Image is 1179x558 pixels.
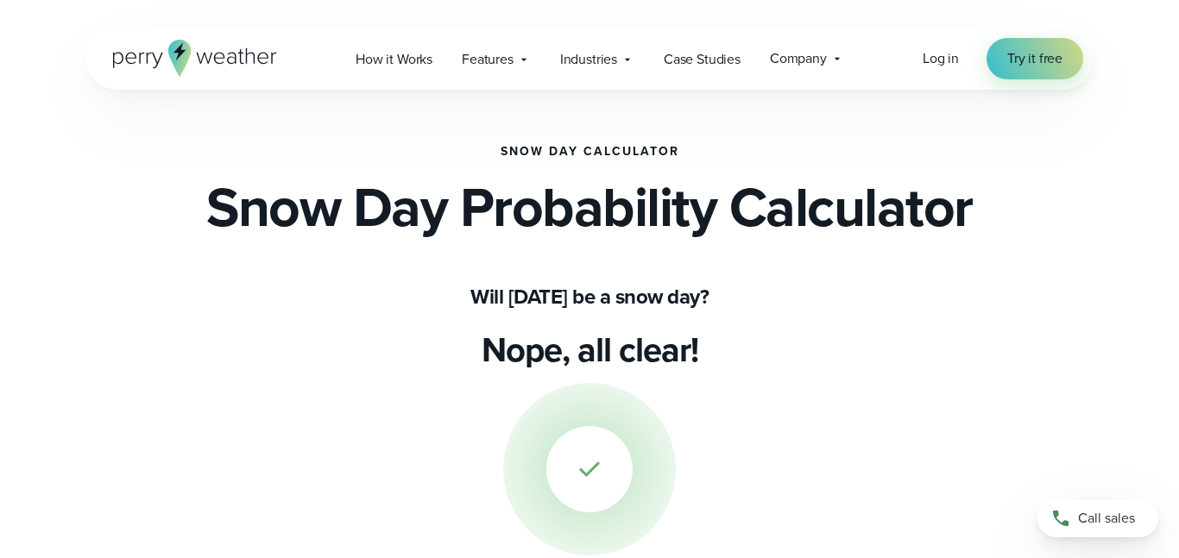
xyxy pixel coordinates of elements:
[987,38,1083,79] a: Try it free
[1037,499,1158,537] a: Call sales
[1007,48,1062,69] span: Try it free
[649,41,755,77] a: Case Studies
[356,49,432,70] span: How it Works
[341,41,447,77] a: How it Works
[462,49,514,70] span: Features
[923,48,959,69] a: Log in
[206,179,973,235] h2: Snow Day Probability Calculator
[560,49,617,70] span: Industries
[923,48,959,68] span: Log in
[770,48,827,69] span: Company
[1078,508,1135,529] span: Call sales
[172,283,1007,310] h1: Will [DATE] be a snow day?
[482,329,698,371] p: Nope, all clear!
[501,145,679,159] h1: Snow Day Calculator
[664,49,741,70] span: Case Studies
